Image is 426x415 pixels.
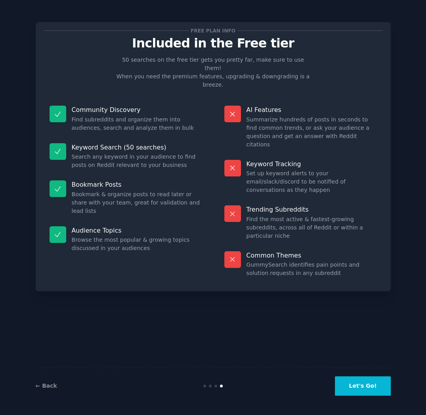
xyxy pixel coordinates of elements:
dd: Search any keyword in your audience to find posts on Reddit relevant to your business [72,153,202,169]
p: Trending Subreddits [246,205,377,214]
button: Let's Go! [335,376,390,396]
dd: GummySearch identifies pain points and solution requests in any subreddit [246,261,377,277]
p: Common Themes [246,251,377,260]
dd: Find the most active & fastest-growing subreddits, across all of Reddit or within a particular niche [246,215,377,240]
p: AI Features [246,106,377,114]
dd: Summarize hundreds of posts in seconds to find common trends, or ask your audience a question and... [246,116,377,149]
dd: Bookmark & organize posts to read later or share with your team, great for validation and lead lists [72,190,202,215]
p: Bookmark Posts [72,180,202,189]
span: Free plan info [189,27,237,35]
p: Community Discovery [72,106,202,114]
dd: Find subreddits and organize them into audiences, search and analyze them in bulk [72,116,202,132]
p: Audience Topics [72,226,202,235]
p: Keyword Search (50 searches) [72,143,202,152]
p: Keyword Tracking [246,160,377,168]
dd: Set up keyword alerts to your email/slack/discord to be notified of conversations as they happen [246,169,377,194]
p: Included in the Free tier [44,36,382,50]
a: ← Back [36,383,57,389]
p: 50 searches on the free tier gets you pretty far, make sure to use them! When you need the premiu... [113,56,313,89]
dd: Browse the most popular & growing topics discussed in your audiences [72,236,202,252]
